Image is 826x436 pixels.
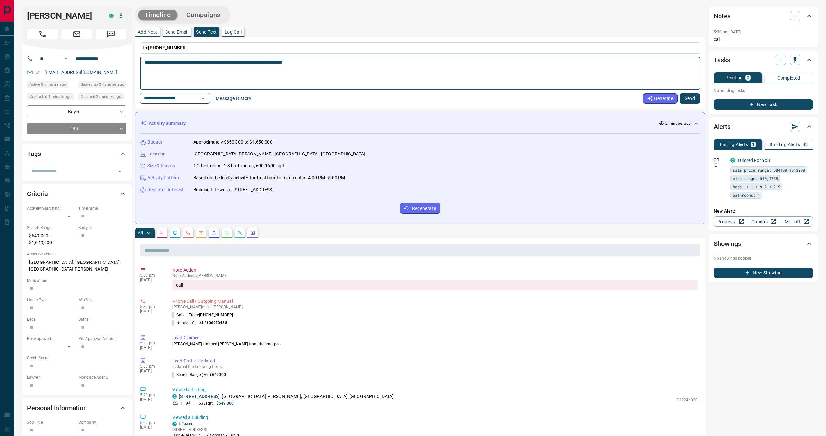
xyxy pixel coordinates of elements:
h1: [PERSON_NAME] [27,11,99,21]
p: Send Email [165,30,188,34]
div: condos.ca [109,14,114,18]
p: [DATE] [140,425,163,430]
p: [DATE] [140,309,163,313]
div: TBD [27,123,126,134]
div: condos.ca [172,394,177,399]
button: Message History [212,93,255,104]
p: 5:30 pm [140,341,163,345]
p: 1-2 bedrooms, 1-3 bathrooms, 600-1600 sqft [193,163,285,169]
div: Sat Sep 13 2025 [78,81,126,90]
p: Add Note [138,30,157,34]
div: condos.ca [172,422,177,426]
p: Timeframe: [78,205,126,211]
p: 5:30 pm [140,364,163,369]
span: [PHONE_NUMBER] [148,45,187,50]
svg: Email Verified [35,70,40,75]
p: Phone Call - Outgoing Manual [172,298,698,305]
p: $649,000 - $1,649,000 [27,231,75,248]
svg: Lead Browsing Activity [173,230,178,235]
p: [GEOGRAPHIC_DATA], [GEOGRAPHIC_DATA], [GEOGRAPHIC_DATA][PERSON_NAME] [27,257,126,274]
p: Lead Profile Updated [172,358,698,364]
span: 2106950488 [204,321,227,325]
p: Location [147,151,166,157]
a: Mr.Loft [780,216,813,227]
p: Off [714,157,727,163]
a: Property [714,216,747,227]
p: Note Added by [PERSON_NAME] [172,273,698,278]
p: [DATE] [140,369,163,373]
p: 633 sqft [199,401,213,406]
button: New Task [714,99,813,110]
span: Claimed 2 minutes ago [81,94,121,100]
p: Completed [777,76,800,80]
p: Areas Searched: [27,251,126,257]
p: Based on the lead's activity, the best time to reach out is: 4:00 PM - 5:00 PM [193,174,345,181]
p: Credit Score: [27,355,126,361]
p: Budget: [78,225,126,231]
button: Regenerate [400,203,440,214]
button: Open [115,167,124,176]
p: Mortgage Agent: [78,374,126,380]
a: [STREET_ADDRESS] [179,394,220,399]
a: L Tower [179,421,192,426]
svg: Notes [160,230,165,235]
p: Building L Tower at [STREET_ADDRESS] [193,186,274,193]
p: Budget [147,139,162,145]
p: Job Title: [27,420,75,425]
span: Contacted 1 minute ago [29,94,72,100]
p: 5:30 pm [DATE] [714,30,741,34]
p: 5:29 pm [140,421,163,425]
div: Tags [27,146,126,162]
button: Send [680,93,700,104]
p: 0 [804,142,807,147]
p: [PERSON_NAME] claimed [PERSON_NAME] from the lead pool [172,341,698,347]
p: Viewed a Listing [172,386,698,393]
div: Alerts [714,119,813,134]
p: Motivation: [27,278,126,283]
span: beds: 1.1-1.9,2.1-2.9 [733,183,780,190]
p: No pending tasks [714,86,813,95]
p: Log Call [225,30,242,34]
div: Sat Sep 13 2025 [78,93,126,102]
p: Activity Summary [149,120,186,127]
h2: Tasks [714,55,730,65]
p: 0 [747,75,749,80]
button: Open [198,94,207,103]
p: [DATE] [140,278,163,282]
p: Number Called: [172,320,227,326]
h2: Alerts [714,122,730,132]
span: Signed up 9 minutes ago [81,81,124,88]
p: Baths: [78,316,126,322]
h2: Showings [714,239,741,249]
p: C12246020 [677,397,698,403]
svg: Calls [186,230,191,235]
p: Size & Rooms [147,163,175,169]
h2: Tags [27,149,41,159]
svg: Push Notification Only [714,163,718,167]
p: Called From: [172,312,233,318]
p: $649,000 [217,401,234,406]
div: Showings [714,236,813,252]
p: Actively Searching: [27,205,75,211]
p: Approximately $650,000 to $1,650,000 [193,139,273,145]
p: call [714,36,813,43]
p: To: [140,42,700,54]
button: Generate [643,93,678,104]
div: Buyer [27,105,126,117]
p: [PERSON_NAME] called [PERSON_NAME] [172,305,698,309]
p: Home Type: [27,297,75,303]
svg: Agent Actions [250,230,255,235]
button: New Showing [714,268,813,278]
p: [DATE] [140,345,163,350]
a: [EMAIL_ADDRESS][DOMAIN_NAME] [45,70,117,75]
div: Tasks [714,52,813,68]
div: Sat Sep 13 2025 [27,93,75,102]
p: Pending [725,75,743,80]
p: Beds: [27,316,75,322]
button: Open [62,55,70,63]
a: Condos [747,216,780,227]
p: All [138,231,143,235]
span: [PHONE_NUMBER] [199,313,233,317]
p: 1 [193,401,195,406]
p: 5:29 pm [140,393,163,397]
